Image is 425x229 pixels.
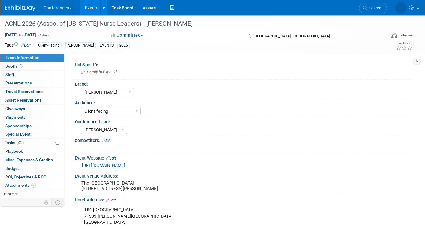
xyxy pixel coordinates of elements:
[0,147,64,156] a: Playbook
[352,32,413,41] div: Event Format
[5,64,24,69] span: Booth
[0,130,64,138] a: Special Event
[75,80,410,87] div: Brand:
[5,32,37,38] span: [DATE] [DATE]
[0,79,64,87] a: Presentations
[398,33,413,38] div: In-Person
[0,71,64,79] a: Staff
[75,98,410,106] div: Audience:
[367,6,381,10] span: Search
[21,43,31,47] a: Edit
[75,136,413,144] div: Competitors:
[391,33,397,38] img: Format-Inperson.png
[102,139,112,143] a: Edit
[5,98,42,103] span: Asset Reservations
[5,89,43,94] span: Travel Reservations
[0,113,64,122] a: Shipments
[5,115,26,120] span: Shipments
[5,55,39,60] span: Event Information
[359,3,387,13] a: Search
[82,163,125,168] a: [URL][DOMAIN_NAME]
[5,5,35,11] img: ExhibitDay
[0,156,64,164] a: Misc. Expenses & Credits
[0,181,64,190] a: Attachments2
[5,175,46,179] span: ROI, Objectives & ROO
[38,33,50,37] span: (4 days)
[18,32,24,37] span: to
[0,139,64,147] a: Tasks0%
[52,198,64,206] td: Toggle Event Tabs
[0,173,64,181] a: ROI, Objectives & ROO
[31,183,36,188] span: 2
[395,2,407,14] img: Stephanie Donley
[0,122,64,130] a: Sponsorships
[5,132,31,137] span: Special Event
[81,180,209,191] pre: The [GEOGRAPHIC_DATA] [STREET_ADDRESS][PERSON_NAME]
[5,42,31,49] td: Tags
[5,72,14,77] span: Staff
[5,166,19,171] span: Budget
[5,106,25,111] span: Giveaways
[117,42,130,49] div: 2026
[0,190,64,198] a: more
[18,64,24,68] span: Booth not reserved yet
[64,42,96,49] div: [PERSON_NAME]
[0,62,64,70] a: Booth
[0,96,64,104] a: Asset Reservations
[5,149,23,154] span: Playbook
[0,105,64,113] a: Giveaways
[75,171,413,179] div: Event Venue Address:
[75,153,413,161] div: Event Website:
[0,54,64,62] a: Event Information
[75,60,413,68] div: HubSpot ID:
[5,183,36,188] span: Attachments
[396,42,412,45] div: Event Rating
[98,42,115,49] div: EVENTS
[41,198,52,206] td: Personalize Event Tab Strip
[4,191,14,196] span: more
[36,42,62,49] div: Client-Facing
[81,70,117,74] span: Specify hubspot id
[0,164,64,173] a: Budget
[5,140,24,145] span: Tasks
[0,88,64,96] a: Travel Reservations
[75,195,413,203] div: Hotel Address:
[17,141,24,145] span: 0%
[75,117,410,125] div: Conference Lead:
[106,156,116,160] a: Edit
[5,157,53,162] span: Misc. Expenses & Credits
[106,198,116,202] a: Edit
[80,204,347,228] div: The [GEOGRAPHIC_DATA] 71333 [PERSON_NAME][GEOGRAPHIC_DATA] [GEOGRAPHIC_DATA]
[3,18,378,29] div: ACNL 2026 (Assoc. of [US_STATE] Nurse Leaders) - [PERSON_NAME]
[253,34,330,38] span: [GEOGRAPHIC_DATA], [GEOGRAPHIC_DATA]
[5,81,32,85] span: Presentations
[109,32,145,39] button: Committed
[5,123,32,128] span: Sponsorships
